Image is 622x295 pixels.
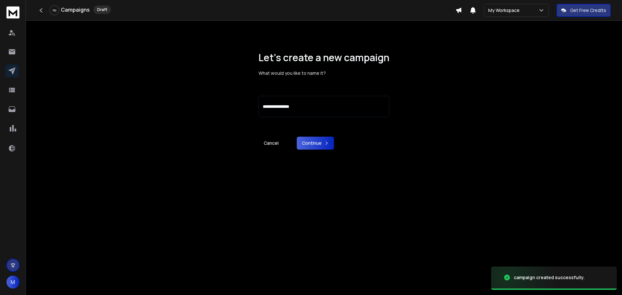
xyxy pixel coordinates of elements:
p: 0 % [53,8,56,12]
button: M [6,276,19,289]
p: What would you like to name it? [259,70,389,76]
button: Get Free Credits [557,4,611,17]
a: Cancel [259,137,284,150]
div: Draft [94,6,111,14]
h1: Let’s create a new campaign [259,52,389,63]
div: campaign created successfully. [514,274,585,281]
button: Continue [297,137,334,150]
p: My Workspace [488,7,522,14]
h1: Campaigns [61,6,90,14]
img: logo [6,6,19,18]
p: Get Free Credits [570,7,606,14]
